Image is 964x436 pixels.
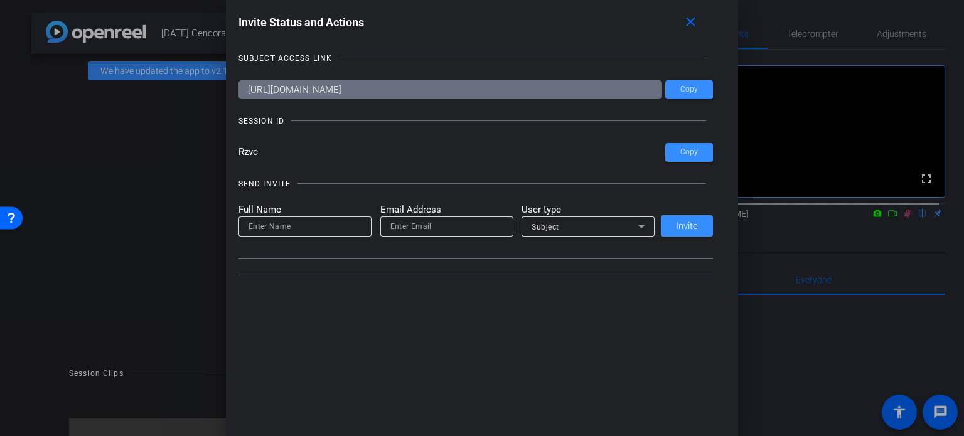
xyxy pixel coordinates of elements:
[680,147,698,157] span: Copy
[238,178,714,190] openreel-title-line: SEND INVITE
[238,203,372,217] mat-label: Full Name
[532,223,559,231] span: Subject
[238,115,714,127] openreel-title-line: SESSION ID
[238,11,714,34] div: Invite Status and Actions
[249,219,361,234] input: Enter Name
[665,143,713,162] button: Copy
[380,203,513,217] mat-label: Email Address
[238,52,714,65] openreel-title-line: SUBJECT ACCESS LINK
[665,80,713,99] button: Copy
[680,85,698,94] span: Copy
[238,178,291,190] div: SEND INVITE
[390,219,503,234] input: Enter Email
[522,203,655,217] mat-label: User type
[238,115,284,127] div: SESSION ID
[238,52,332,65] div: SUBJECT ACCESS LINK
[683,14,699,30] mat-icon: close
